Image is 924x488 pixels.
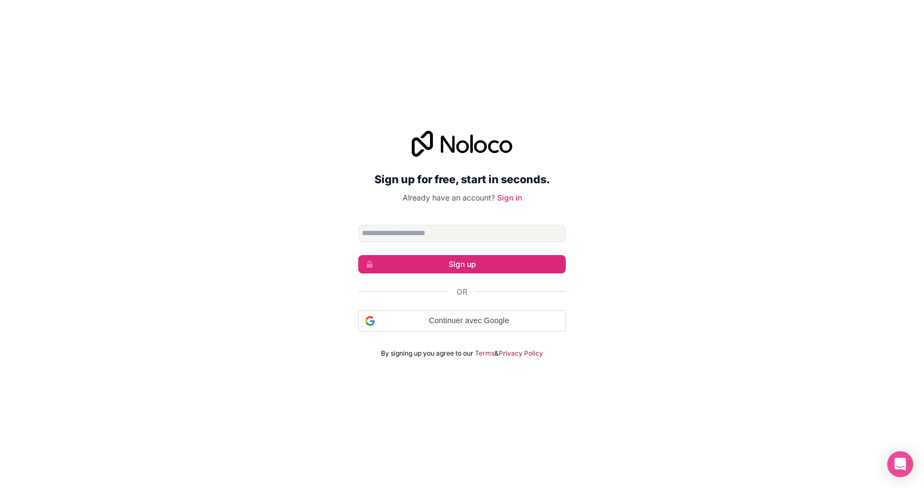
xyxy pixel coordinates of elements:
[358,170,566,189] h2: Sign up for free, start in seconds.
[497,193,522,202] a: Sign in
[457,286,467,297] span: Or
[358,310,566,332] div: Continuer avec Google
[381,349,473,358] span: By signing up you agree to our
[358,225,566,242] input: Email address
[475,349,494,358] a: Terms
[403,193,495,202] span: Already have an account?
[494,349,499,358] span: &
[379,315,559,326] span: Continuer avec Google
[358,255,566,273] button: Sign up
[499,349,543,358] a: Privacy Policy
[887,451,913,477] div: Open Intercom Messenger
